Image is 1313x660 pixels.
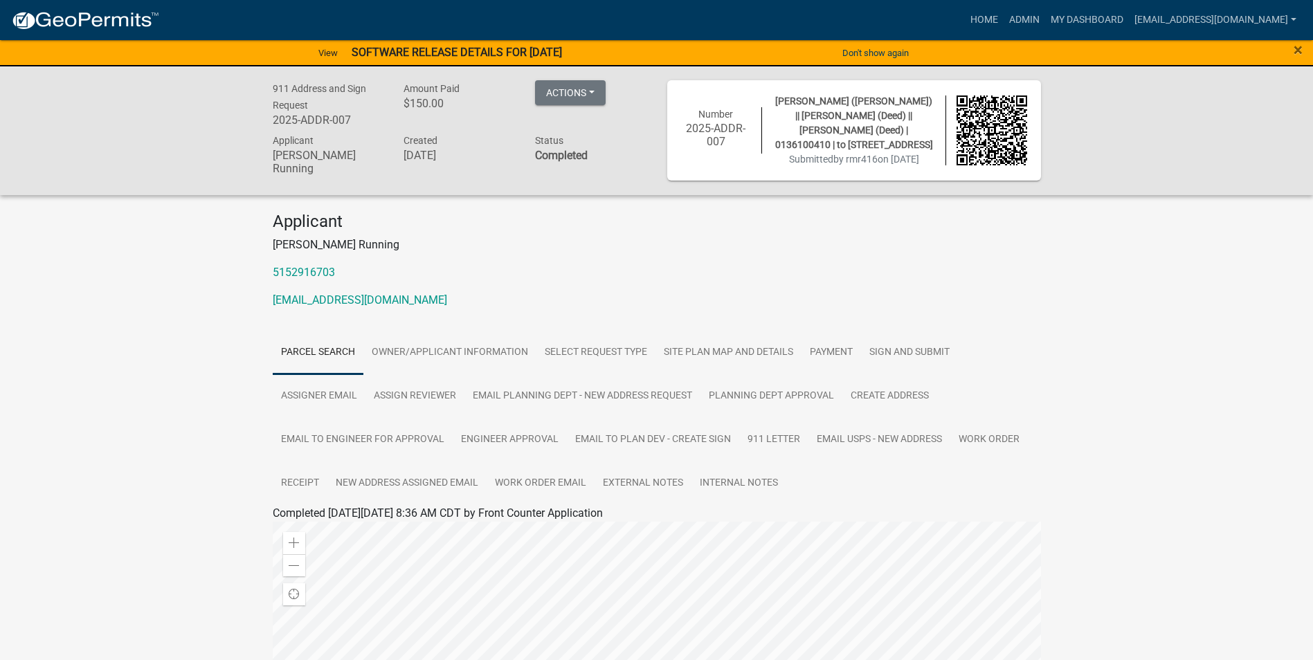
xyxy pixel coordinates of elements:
[327,461,487,506] a: New Address Assigned Email
[535,135,563,146] span: Status
[273,331,363,375] a: Parcel search
[535,80,606,105] button: Actions
[1294,42,1303,58] button: Close
[1045,7,1129,33] a: My Dashboard
[691,461,786,506] a: Internal Notes
[861,331,958,375] a: Sign and Submit
[273,374,365,419] a: Assigner Email
[698,109,733,120] span: Number
[283,583,305,605] div: Find my location
[567,418,739,462] a: Email to Plan Dev - create sign
[352,46,562,59] strong: SOFTWARE RELEASE DETAILS FOR [DATE]
[273,149,383,175] h6: [PERSON_NAME] Running
[837,42,914,64] button: Don't show again
[808,418,950,462] a: Email USPS - new address
[681,122,752,148] h6: 2025-ADDR-007
[273,293,447,306] a: [EMAIL_ADDRESS][DOMAIN_NAME]
[273,83,366,111] span: 911 Address and Sign Request
[655,331,802,375] a: Site Plan Map and Details
[833,154,878,165] span: by rmr416
[536,331,655,375] a: Select Request Type
[535,149,588,162] strong: Completed
[464,374,700,419] a: Email Planning Dept - new address request
[283,554,305,576] div: Zoom out
[1004,7,1045,33] a: Admin
[404,149,514,162] h6: [DATE]
[273,237,1041,253] p: [PERSON_NAME] Running
[273,212,1041,232] h4: Applicant
[313,42,343,64] a: View
[957,95,1027,166] img: QR code
[404,135,437,146] span: Created
[283,532,305,554] div: Zoom in
[453,418,567,462] a: Engineer approval
[739,418,808,462] a: 911 Letter
[273,113,383,127] h6: 2025-ADDR-007
[363,331,536,375] a: Owner/Applicant information
[1129,7,1302,33] a: [EMAIL_ADDRESS][DOMAIN_NAME]
[965,7,1004,33] a: Home
[273,418,453,462] a: Email to Engineer for approval
[404,97,514,110] h6: $150.00
[273,266,335,279] a: 5152916703
[487,461,595,506] a: Work Order Email
[1294,40,1303,59] span: ×
[775,95,933,150] span: [PERSON_NAME] ([PERSON_NAME]) || [PERSON_NAME] (Deed) || [PERSON_NAME] (Deed) | 0136100410 | to [...
[404,83,460,94] span: Amount Paid
[842,374,937,419] a: Create Address
[365,374,464,419] a: Assign Reviewer
[789,154,919,165] span: Submitted on [DATE]
[273,506,603,520] span: Completed [DATE][DATE] 8:36 AM CDT by Front Counter Application
[273,135,314,146] span: Applicant
[700,374,842,419] a: Planning Dept Approval
[802,331,861,375] a: Payment
[595,461,691,506] a: External Notes
[950,418,1028,462] a: Work Order
[273,461,327,506] a: Receipt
